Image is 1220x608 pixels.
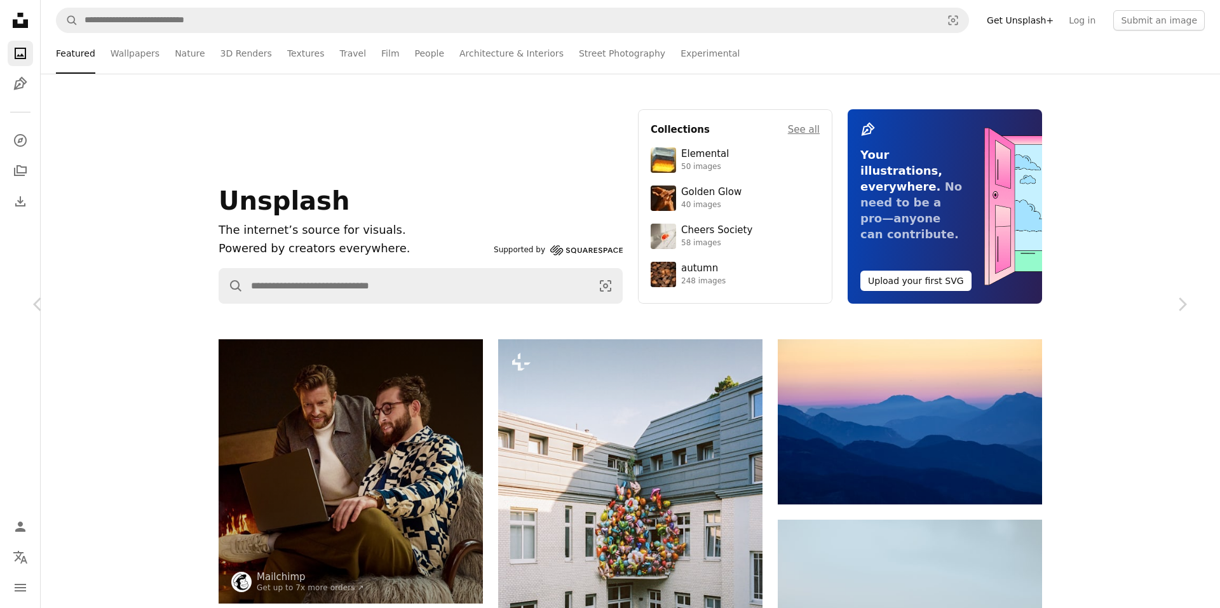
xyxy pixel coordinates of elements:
[498,511,762,523] a: A large cluster of colorful balloons on a building facade.
[778,339,1042,504] img: Layered blue mountains under a pastel sky
[979,10,1061,30] a: Get Unsplash+
[681,33,740,74] a: Experimental
[219,466,483,477] a: Two men looking at a laptop near a fireplace
[651,147,820,173] a: Elemental50 images
[381,33,399,74] a: Film
[681,262,726,275] div: autumn
[651,262,676,287] img: photo-1637983927634-619de4ccecac
[651,224,820,249] a: Cheers Society58 images
[219,186,349,215] span: Unsplash
[681,238,752,248] div: 58 images
[651,122,710,137] h4: Collections
[8,514,33,539] a: Log in / Sign up
[938,8,968,32] button: Visual search
[220,33,272,74] a: 3D Renders
[219,268,623,304] form: Find visuals sitewide
[257,583,364,592] a: Get up to 7x more orders ↗
[339,33,366,74] a: Travel
[287,33,325,74] a: Textures
[681,186,742,199] div: Golden Glow
[778,415,1042,427] a: Layered blue mountains under a pastel sky
[579,33,665,74] a: Street Photography
[8,41,33,66] a: Photos
[56,8,969,33] form: Find visuals sitewide
[459,33,564,74] a: Architecture & Interiors
[175,33,205,74] a: Nature
[231,572,252,592] img: Go to Mailchimp's profile
[494,243,623,258] a: Supported by
[219,339,483,604] img: Two men looking at a laptop near a fireplace
[415,33,445,74] a: People
[8,128,33,153] a: Explore
[8,158,33,184] a: Collections
[219,240,489,258] p: Powered by creators everywhere.
[860,148,942,193] span: Your illustrations, everywhere.
[219,221,489,240] h1: The internet’s source for visuals.
[1061,10,1103,30] a: Log in
[651,262,820,287] a: autumn248 images
[8,544,33,570] button: Language
[788,122,820,137] a: See all
[860,271,972,291] button: Upload your first SVG
[681,148,729,161] div: Elemental
[651,224,676,249] img: photo-1610218588353-03e3130b0e2d
[57,8,78,32] button: Search Unsplash
[8,189,33,214] a: Download History
[1144,243,1220,365] a: Next
[257,571,364,583] a: Mailchimp
[681,276,726,287] div: 248 images
[681,200,742,210] div: 40 images
[8,71,33,97] a: Illustrations
[589,269,622,303] button: Visual search
[651,186,676,211] img: premium_photo-1754759085924-d6c35cb5b7a4
[681,224,752,237] div: Cheers Society
[681,162,729,172] div: 50 images
[219,269,243,303] button: Search Unsplash
[651,147,676,173] img: premium_photo-1751985761161-8a269d884c29
[8,575,33,600] button: Menu
[1113,10,1205,30] button: Submit an image
[111,33,159,74] a: Wallpapers
[651,186,820,211] a: Golden Glow40 images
